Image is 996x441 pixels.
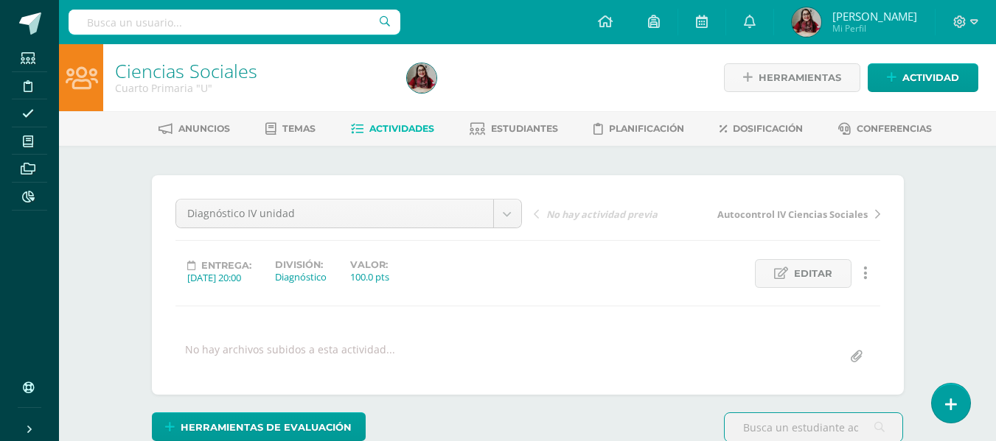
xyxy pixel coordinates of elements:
h1: Ciencias Sociales [115,60,389,81]
a: Conferencias [838,117,932,141]
div: Cuarto Primaria 'U' [115,81,389,95]
a: Actividad [868,63,978,92]
a: Ciencias Sociales [115,58,257,83]
span: Mi Perfil [832,22,917,35]
span: Estudiantes [491,123,558,134]
img: a2df39c609df4212a135df2443e2763c.png [792,7,821,37]
span: Anuncios [178,123,230,134]
span: Dosificación [733,123,803,134]
div: No hay archivos subidos a esta actividad... [185,342,395,371]
a: Planificación [593,117,684,141]
span: Temas [282,123,316,134]
a: Dosificación [720,117,803,141]
span: Editar [794,260,832,287]
div: Diagnóstico [275,270,327,283]
a: Herramientas de evaluación [152,412,366,441]
span: Herramientas [759,64,841,91]
span: Herramientas de evaluación [181,414,352,441]
label: División: [275,259,327,270]
a: Temas [265,117,316,141]
span: Actividades [369,123,434,134]
label: Valor: [350,259,389,270]
span: Conferencias [857,123,932,134]
input: Busca un usuario... [69,10,400,35]
span: [PERSON_NAME] [832,9,917,24]
span: Entrega: [201,260,251,271]
span: Planificación [609,123,684,134]
a: Anuncios [159,117,230,141]
a: Actividades [351,117,434,141]
div: 100.0 pts [350,270,389,283]
span: Diagnóstico IV unidad [187,200,482,227]
span: No hay actividad previa [546,208,658,221]
div: [DATE] 20:00 [187,271,251,284]
span: Autocontrol IV Ciencias Sociales [717,208,868,221]
a: Autocontrol IV Ciencias Sociales [707,206,880,221]
img: a2df39c609df4212a135df2443e2763c.png [407,63,436,93]
a: Diagnóstico IV unidad [176,200,521,227]
a: Herramientas [724,63,860,92]
a: Estudiantes [470,117,558,141]
span: Actividad [902,64,959,91]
